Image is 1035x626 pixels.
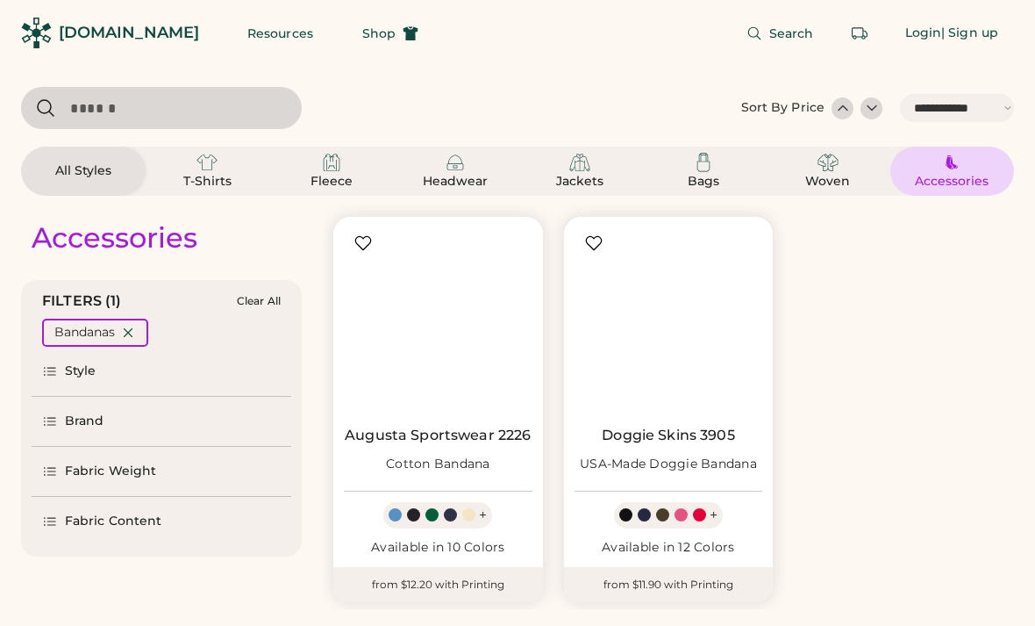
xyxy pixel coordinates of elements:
div: + [710,506,717,525]
img: Accessories Icon [941,152,962,173]
div: Headwear [416,173,495,191]
div: Jackets [540,173,619,191]
span: Search [769,27,814,40]
div: Fabric Weight [65,463,156,480]
img: Augusta Sportswear 2226 Cotton Bandana [344,227,532,416]
img: Jackets Icon [569,152,590,173]
div: Brand [65,413,104,430]
div: | Sign up [941,25,998,42]
div: + [479,506,487,525]
div: from $12.20 with Printing [333,567,543,602]
div: Fabric Content [65,513,161,530]
div: Login [905,25,942,42]
div: Accessories [32,220,197,255]
div: Sort By Price [741,99,824,117]
button: Resources [226,16,334,51]
div: Accessories [912,173,991,191]
div: USA-Made Doggie Bandana [580,456,757,473]
div: Cotton Bandana [386,456,490,473]
div: All Styles [44,162,123,180]
div: Bandanas [54,324,115,342]
a: Augusta Sportswear 2226 [345,427,531,444]
div: Available in 10 Colors [344,539,532,557]
div: T-Shirts [168,173,246,191]
img: Headwear Icon [445,152,466,173]
img: Bags Icon [693,152,714,173]
div: FILTERS (1) [42,291,122,312]
div: Bags [664,173,743,191]
img: Rendered Logo - Screens [21,18,52,48]
div: from $11.90 with Printing [564,567,774,602]
div: Clear All [237,295,281,307]
button: Search [725,16,835,51]
div: [DOMAIN_NAME] [59,22,199,44]
img: T-Shirts Icon [196,152,218,173]
div: Style [65,363,96,380]
div: Fleece [292,173,371,191]
span: Shop [362,27,396,40]
div: Woven [789,173,867,191]
button: Retrieve an order [842,16,877,51]
a: Doggie Skins 3905 [602,427,735,444]
img: Doggie Skins 3905 USA-Made Doggie Bandana [575,227,763,416]
img: Fleece Icon [321,152,342,173]
button: Shop [341,16,439,51]
img: Woven Icon [817,152,839,173]
div: Available in 12 Colors [575,539,763,557]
